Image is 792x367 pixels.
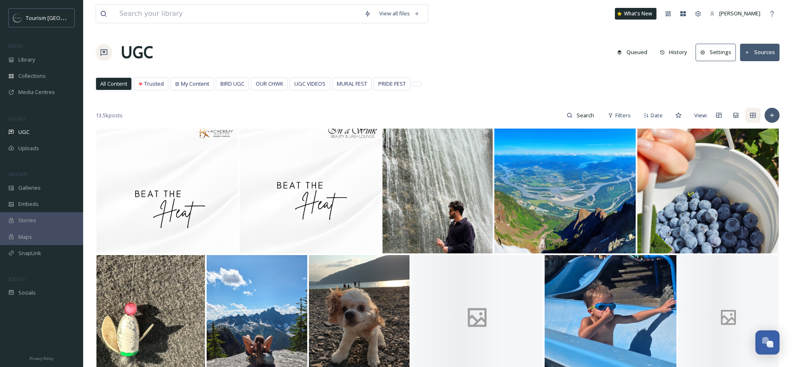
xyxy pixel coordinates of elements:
[18,233,32,241] span: Maps
[337,80,367,88] span: MURAL FEST
[375,5,424,22] a: View all files
[100,80,127,88] span: All Content
[18,249,41,257] span: SnapLink
[30,356,54,361] span: Privacy Policy
[615,112,631,119] span: Filters
[18,184,41,192] span: Galleries
[96,129,238,253] img: Beat the heat and hide out in our A/C and pamper yourself at the same time !! Our full list of se...
[615,8,656,20] a: What's New
[696,44,736,61] button: Settings
[294,80,326,88] span: UGC VIDEOS
[121,40,153,65] a: UGC
[96,112,123,119] span: 13.5k posts
[740,44,780,61] button: Sources
[115,5,360,23] input: Search your library
[378,80,406,88] span: PRIDE FEST
[256,80,283,88] span: OUR CHWK
[13,14,22,22] img: OMNISEND%20Email%20Square%20Images%20.png
[18,200,39,208] span: Embeds
[656,44,696,60] a: History
[18,128,30,136] span: UGC
[8,115,26,122] span: COLLECT
[18,144,39,152] span: Uploads
[144,80,164,88] span: Trusted
[30,353,54,363] a: Privacy Policy
[613,44,651,60] button: Queued
[18,289,36,297] span: Socials
[18,88,55,96] span: Media Centres
[755,330,780,355] button: Open Chat
[656,44,692,60] button: History
[613,44,656,60] a: Queued
[18,72,46,80] span: Collections
[220,80,244,88] span: BIRD UGC
[694,112,708,119] span: View:
[26,14,100,22] span: Tourism [GEOGRAPHIC_DATA]
[239,129,381,253] img: Beat the heat and hide out in our A/C and pamper yourself at the same time !! Our full list of se...
[382,129,493,253] img: Waterfalls fall… but Rajputs rise⚔️ . . . #Rajputana #RajputBoy #RajputVibes #RajputPride #RoyalB...
[8,171,27,177] span: WIDGETS
[719,10,760,17] span: [PERSON_NAME]
[181,80,209,88] span: My Content
[8,43,23,49] span: MEDIA
[8,276,25,282] span: SOCIALS
[572,107,600,124] input: Search
[706,5,765,22] a: [PERSON_NAME]
[18,56,35,64] span: Library
[696,44,740,61] a: Settings
[494,129,636,253] img: Returned to #mountcheam last month with laelross and had perfect conditions. The road is still ab...
[651,112,663,119] span: Date
[18,216,36,224] span: Stories
[637,129,779,253] img: 🫐🌿 Berry Update 🌿🫐 We are soaking up the last little bit of berry season. 😭 We are so grateful fo...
